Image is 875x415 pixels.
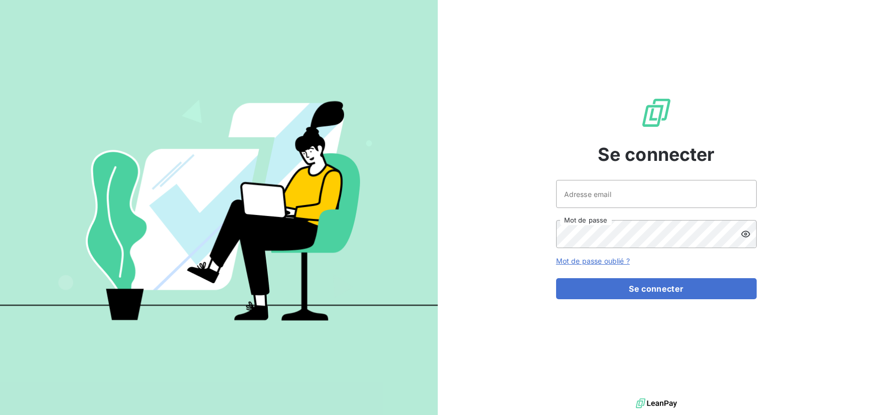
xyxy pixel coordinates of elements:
[556,278,757,299] button: Se connecter
[636,396,677,411] img: logo
[556,180,757,208] input: placeholder
[598,141,715,168] span: Se connecter
[556,257,630,265] a: Mot de passe oublié ?
[640,97,672,129] img: Logo LeanPay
